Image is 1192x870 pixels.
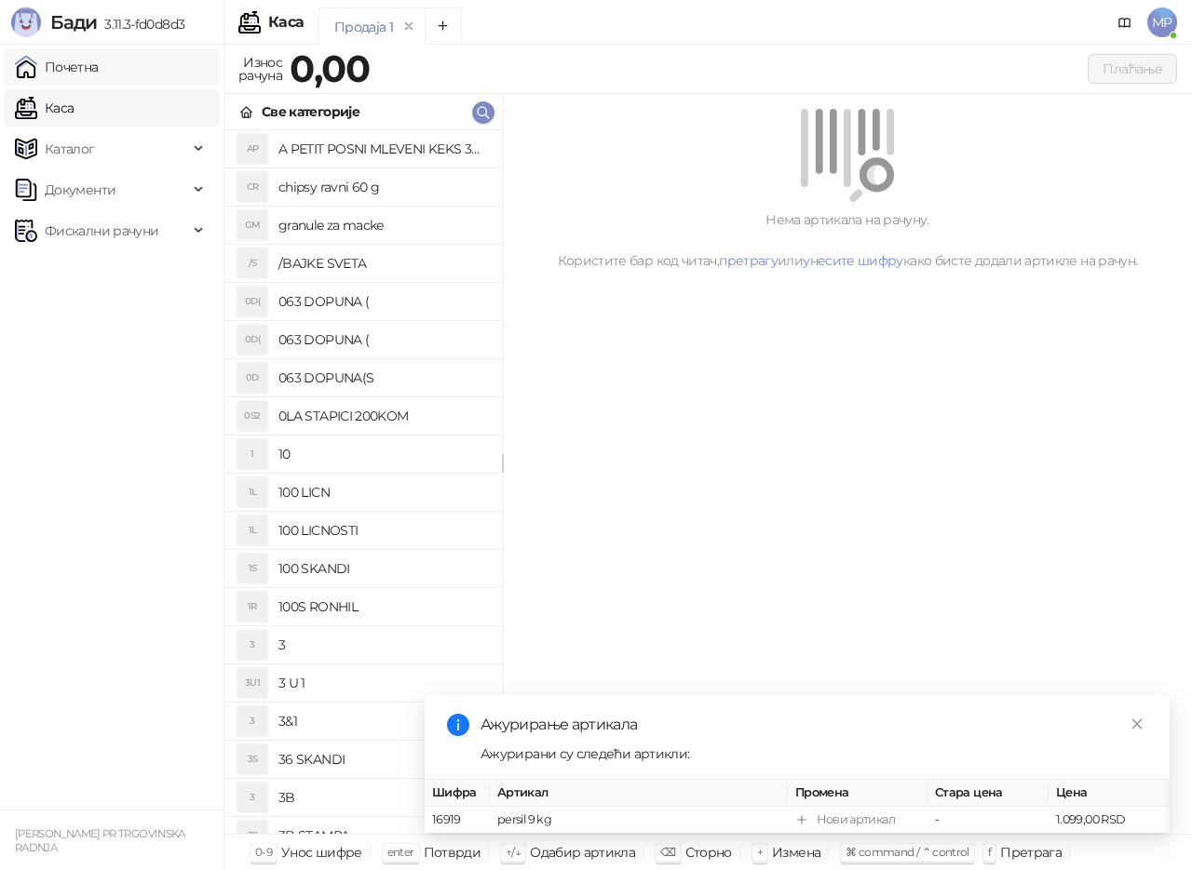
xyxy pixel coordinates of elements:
[988,845,991,859] span: f
[278,706,487,736] h4: 3&1
[928,807,1049,834] td: -
[15,827,185,854] small: [PERSON_NAME] PR TRGOVINSKA RADNJA
[224,130,502,834] div: grid
[45,130,95,167] span: Каталог
[490,780,788,807] th: Артикал
[237,134,267,164] div: AP
[97,16,184,33] span: 3.11.3-fd0d8d3
[788,780,928,807] th: Промена
[772,840,820,864] div: Измена
[1049,807,1170,834] td: 1.099,00 RSD
[255,845,272,859] span: 0-9
[1131,717,1144,730] span: close
[757,845,763,859] span: +
[11,7,41,37] img: Logo
[237,287,267,316] div: 0D(
[506,845,521,859] span: ↑/↓
[235,50,286,87] div: Износ рачуна
[334,17,393,37] div: Продаја 1
[525,209,1170,271] div: Нема артикала на рачуну. Користите бар код читач, или како бисте додали артикле на рачун.
[278,592,487,622] h4: 100S RONHIL
[290,46,370,91] strong: 0,00
[447,714,469,736] span: info-circle
[237,821,267,850] div: 3S
[1127,714,1147,734] a: Close
[1088,54,1177,84] button: Плаћање
[237,554,267,583] div: 1S
[237,515,267,545] div: 1L
[719,252,778,269] a: претрагу
[237,248,267,278] div: /S
[397,19,421,34] button: remove
[660,845,675,859] span: ⌫
[237,630,267,660] div: 3
[1000,840,1062,864] div: Претрага
[278,477,487,507] h4: 100 LICN
[278,287,487,316] h4: 063 DOPUNA (
[1147,7,1177,37] span: MP
[262,101,359,122] div: Све категорије
[281,840,362,864] div: Унос шифре
[15,48,99,86] a: Почетна
[237,783,267,812] div: 3
[237,477,267,507] div: 1L
[278,744,487,774] h4: 36 SKANDI
[278,668,487,698] h4: 3 U 1
[817,810,895,829] div: Нови артикал
[237,668,267,698] div: 3U1
[237,401,267,431] div: 0S2
[425,780,490,807] th: Шифра
[45,212,158,249] span: Фискални рачуни
[278,248,487,278] h4: /BAJKE SVETA
[387,845,414,859] span: enter
[1110,7,1140,37] a: Документација
[1049,780,1170,807] th: Цена
[237,363,267,393] div: 0D
[928,780,1049,807] th: Стара цена
[278,821,487,850] h4: 3B STAMPA
[424,840,481,864] div: Потврди
[278,783,487,812] h4: 3B
[530,840,635,864] div: Одабир артикла
[481,743,1147,764] div: Ажурирани су следећи артикли:
[50,11,97,33] span: Бади
[278,172,487,202] h4: chipsy ravni 60 g
[685,840,732,864] div: Сторно
[278,439,487,469] h4: 10
[278,401,487,431] h4: 0LA STAPICI 200KOM
[237,439,267,469] div: 1
[268,15,304,30] div: Каса
[278,554,487,583] h4: 100 SKANDI
[490,807,788,834] td: persil 9 kg
[237,172,267,202] div: CR
[278,363,487,393] h4: 063 DOPUNA(S
[278,210,487,240] h4: granule za macke
[846,845,969,859] span: ⌘ command / ⌃ control
[237,592,267,622] div: 1R
[237,325,267,355] div: 0D(
[278,134,487,164] h4: A PETIT POSNI MLEVENI KEKS 300G
[45,171,115,208] span: Документи
[425,7,462,45] button: Add tab
[278,630,487,660] h4: 3
[237,706,267,736] div: 3
[237,210,267,240] div: GM
[481,714,1147,736] div: Ажурирање артикала
[15,89,74,127] a: Каса
[803,252,903,269] a: унесите шифру
[278,515,487,545] h4: 100 LICNOSTI
[237,744,267,774] div: 3S
[425,807,490,834] td: 16919
[278,325,487,355] h4: 063 DOPUNA (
